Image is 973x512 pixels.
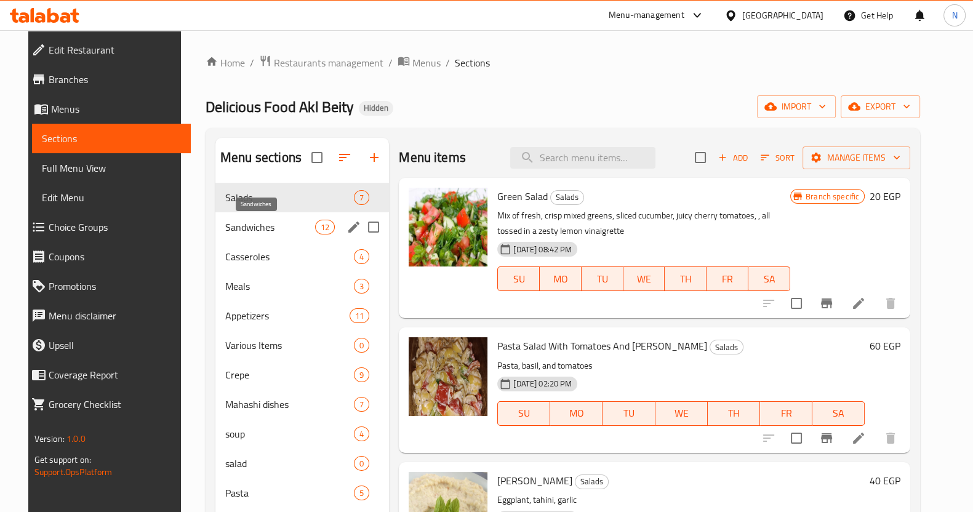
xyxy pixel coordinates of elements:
[225,308,350,323] span: Appetizers
[259,55,383,71] a: Restaurants management
[575,474,609,489] div: Salads
[32,124,191,153] a: Sections
[670,270,702,288] span: TH
[545,270,577,288] span: MO
[851,99,910,114] span: export
[761,151,795,165] span: Sort
[398,55,441,71] a: Menus
[354,249,369,264] div: items
[49,367,181,382] span: Coverage Report
[22,65,191,94] a: Branches
[49,308,181,323] span: Menu disclaimer
[607,404,650,422] span: TU
[399,148,466,167] h2: Menu items
[497,401,550,426] button: SU
[708,401,760,426] button: TH
[575,474,608,489] span: Salads
[22,330,191,360] a: Upsell
[22,271,191,301] a: Promotions
[42,161,181,175] span: Full Menu View
[225,397,354,412] span: Mahashi dishes
[550,401,603,426] button: MO
[225,190,354,205] span: Salads
[354,458,369,470] span: 0
[359,103,393,113] span: Hidden
[215,330,389,360] div: Various Items0
[765,404,807,422] span: FR
[22,35,191,65] a: Edit Restaurant
[587,270,619,288] span: TU
[870,188,900,205] h6: 20 EGP
[225,338,354,353] div: Various Items
[354,399,369,410] span: 7
[225,220,315,234] span: Sandwiches
[354,456,369,471] div: items
[34,431,65,447] span: Version:
[315,220,335,234] div: items
[225,249,354,264] div: Casseroles
[707,266,748,291] button: FR
[225,279,354,294] span: Meals
[206,55,245,70] a: Home
[876,289,905,318] button: delete
[801,191,864,202] span: Branch specific
[687,145,713,170] span: Select section
[22,212,191,242] a: Choice Groups
[354,251,369,263] span: 4
[841,95,920,118] button: export
[497,187,548,206] span: Green Salad
[412,55,441,70] span: Menus
[22,301,191,330] a: Menu disclaimer
[51,102,181,116] span: Menus
[345,218,363,236] button: edit
[354,192,369,204] span: 7
[354,340,369,351] span: 0
[359,143,389,172] button: Add section
[753,270,785,288] span: SA
[497,337,707,355] span: Pasta Salad With Tomatoes And [PERSON_NAME]
[250,55,254,70] li: /
[409,337,487,416] img: Pasta Salad With Tomatoes And Basil
[503,270,535,288] span: SU
[803,146,910,169] button: Manage items
[628,270,660,288] span: WE
[32,153,191,183] a: Full Menu View
[550,190,584,205] div: Salads
[783,425,809,451] span: Select to update
[354,487,369,499] span: 5
[655,401,708,426] button: WE
[757,95,836,118] button: import
[34,464,113,480] a: Support.OpsPlatform
[870,337,900,354] h6: 60 EGP
[354,279,369,294] div: items
[354,367,369,382] div: items
[215,390,389,419] div: Mahashi dishes7
[609,8,684,23] div: Menu-management
[497,208,790,239] p: Mix of fresh, crisp mixed greens, sliced cucumber, juicy cherry tomatoes, , all tossed in a zesty...
[508,378,577,390] span: [DATE] 02:20 PM
[713,148,753,167] button: Add
[354,426,369,441] div: items
[713,404,755,422] span: TH
[851,431,866,446] a: Edit menu item
[49,72,181,87] span: Branches
[812,423,841,453] button: Branch-specific-item
[316,222,334,233] span: 12
[225,486,354,500] div: Pasta
[274,55,383,70] span: Restaurants management
[49,338,181,353] span: Upsell
[783,290,809,316] span: Select to update
[510,147,655,169] input: search
[215,301,389,330] div: Appetizers11
[812,401,865,426] button: SA
[870,472,900,489] h6: 40 EGP
[767,99,826,114] span: import
[215,212,389,242] div: Sandwiches12edit
[665,266,707,291] button: TH
[388,55,393,70] li: /
[551,190,583,204] span: Salads
[354,190,369,205] div: items
[713,148,753,167] span: Add item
